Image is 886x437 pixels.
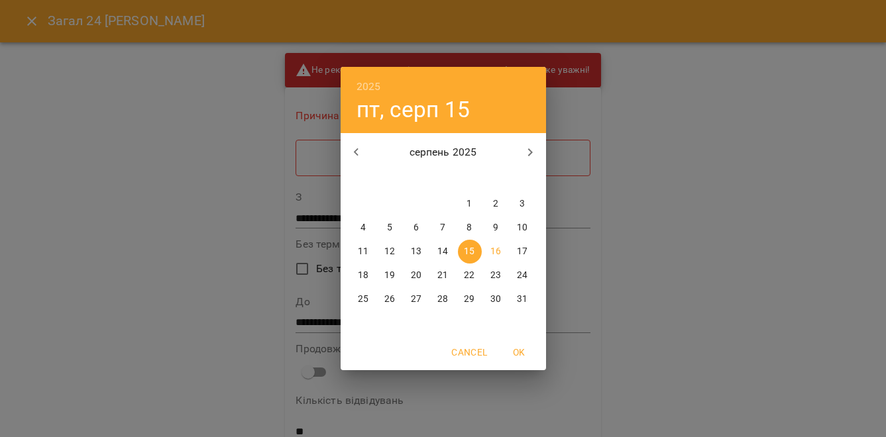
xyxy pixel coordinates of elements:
p: 12 [384,245,395,258]
button: 11 [352,240,376,264]
p: 7 [440,221,445,234]
p: 15 [464,245,474,258]
p: 3 [520,197,525,211]
p: 2 [493,197,498,211]
p: 21 [437,269,448,282]
button: 31 [511,287,535,311]
button: 9 [484,216,508,240]
button: 8 [458,216,482,240]
button: 20 [405,264,429,287]
p: 4 [360,221,366,234]
span: чт [431,172,455,185]
button: 23 [484,264,508,287]
button: 2 [484,192,508,216]
p: 20 [411,269,421,282]
button: 28 [431,287,455,311]
button: 3 [511,192,535,216]
button: Cancel [446,340,492,364]
span: Cancel [451,344,487,360]
p: 30 [490,293,501,306]
p: серпень 2025 [372,144,514,160]
p: 14 [437,245,448,258]
p: 13 [411,245,421,258]
p: 22 [464,269,474,282]
button: 13 [405,240,429,264]
p: 11 [358,245,368,258]
span: вт [378,172,402,185]
p: 26 [384,293,395,306]
button: 14 [431,240,455,264]
button: 24 [511,264,535,287]
button: 19 [378,264,402,287]
p: 24 [517,269,527,282]
button: 5 [378,216,402,240]
p: 23 [490,269,501,282]
span: нд [511,172,535,185]
button: 10 [511,216,535,240]
button: 21 [431,264,455,287]
button: 16 [484,240,508,264]
button: 26 [378,287,402,311]
button: 30 [484,287,508,311]
p: 10 [517,221,527,234]
span: пт [458,172,482,185]
button: 29 [458,287,482,311]
button: 12 [378,240,402,264]
p: 31 [517,293,527,306]
button: 6 [405,216,429,240]
button: 2025 [357,77,381,96]
button: 7 [431,216,455,240]
p: 18 [358,269,368,282]
button: 17 [511,240,535,264]
span: пн [352,172,376,185]
button: 1 [458,192,482,216]
button: 15 [458,240,482,264]
span: OK [504,344,535,360]
button: пт, серп 15 [357,96,471,123]
p: 29 [464,293,474,306]
p: 8 [467,221,472,234]
p: 6 [414,221,419,234]
p: 17 [517,245,527,258]
button: 27 [405,287,429,311]
button: 4 [352,216,376,240]
p: 9 [493,221,498,234]
p: 16 [490,245,501,258]
p: 27 [411,293,421,306]
span: ср [405,172,429,185]
button: 18 [352,264,376,287]
button: OK [498,340,541,364]
span: сб [484,172,508,185]
p: 25 [358,293,368,306]
p: 19 [384,269,395,282]
button: 25 [352,287,376,311]
p: 28 [437,293,448,306]
p: 1 [467,197,472,211]
p: 5 [387,221,392,234]
button: 22 [458,264,482,287]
